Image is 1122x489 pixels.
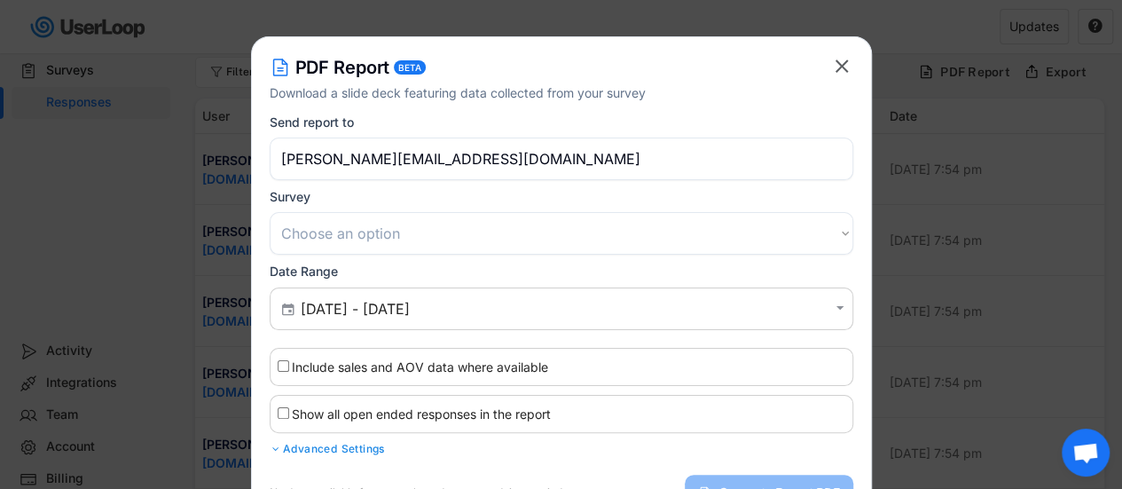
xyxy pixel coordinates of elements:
[836,55,849,77] text: 
[270,264,338,280] div: Date Range
[292,359,548,375] label: Include sales and AOV data where available
[270,83,831,102] div: Download a slide deck featuring data collected from your survey
[281,300,294,316] text: 
[292,406,551,422] label: Show all open ended responses in the report
[1062,429,1110,477] div: Open chat
[398,63,421,72] div: BETA
[279,301,296,317] button: 
[295,55,390,80] h4: PDF Report
[836,301,843,316] text: 
[270,114,354,130] div: Send report to
[832,301,848,316] button: 
[270,442,853,456] div: Advanced Settings
[270,189,310,205] div: Survey
[301,300,828,318] input: Air Date/Time Picker
[831,55,853,77] button: 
